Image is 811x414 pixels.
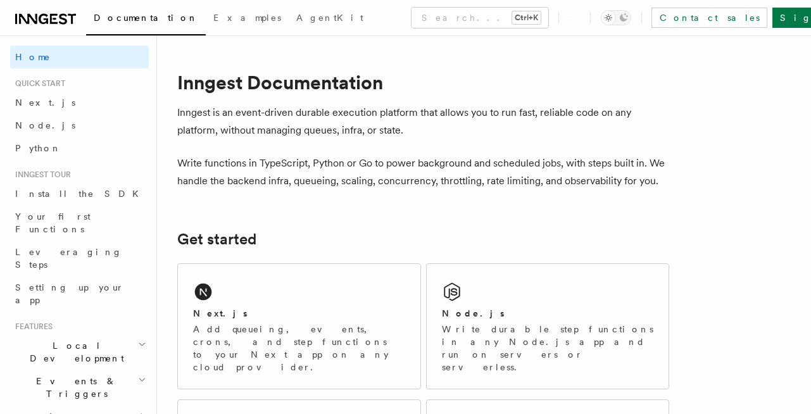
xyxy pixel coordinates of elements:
span: Examples [213,13,281,23]
a: Python [10,137,149,160]
span: Leveraging Steps [15,247,122,270]
a: Node.js [10,114,149,137]
button: Events & Triggers [10,370,149,405]
a: Get started [177,230,256,248]
button: Search...Ctrl+K [412,8,548,28]
p: Inngest is an event-driven durable execution platform that allows you to run fast, reliable code ... [177,104,669,139]
span: Next.js [15,97,75,108]
a: Documentation [86,4,206,35]
a: Leveraging Steps [10,241,149,276]
a: Next.jsAdd queueing, events, crons, and step functions to your Next app on any cloud provider. [177,263,421,389]
a: Node.jsWrite durable step functions in any Node.js app and run on servers or serverless. [426,263,670,389]
a: Setting up your app [10,276,149,311]
span: Quick start [10,78,65,89]
button: Local Development [10,334,149,370]
a: Next.js [10,91,149,114]
h1: Inngest Documentation [177,71,669,94]
span: Inngest tour [10,170,71,180]
a: Install the SDK [10,182,149,205]
a: Contact sales [651,8,767,28]
button: Toggle dark mode [601,10,631,25]
span: Events & Triggers [10,375,138,400]
span: Node.js [15,120,75,130]
span: AgentKit [296,13,363,23]
kbd: Ctrl+K [512,11,541,24]
span: Your first Functions [15,211,91,234]
a: Your first Functions [10,205,149,241]
span: Features [10,322,53,332]
span: Home [15,51,51,63]
a: Home [10,46,149,68]
a: AgentKit [289,4,371,34]
span: Documentation [94,13,198,23]
p: Add queueing, events, crons, and step functions to your Next app on any cloud provider. [193,323,405,373]
p: Write durable step functions in any Node.js app and run on servers or serverless. [442,323,654,373]
a: Examples [206,4,289,34]
span: Python [15,143,61,153]
h2: Next.js [193,307,248,320]
span: Setting up your app [15,282,124,305]
p: Write functions in TypeScript, Python or Go to power background and scheduled jobs, with steps bu... [177,154,669,190]
span: Install the SDK [15,189,146,199]
h2: Node.js [442,307,505,320]
span: Local Development [10,339,138,365]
